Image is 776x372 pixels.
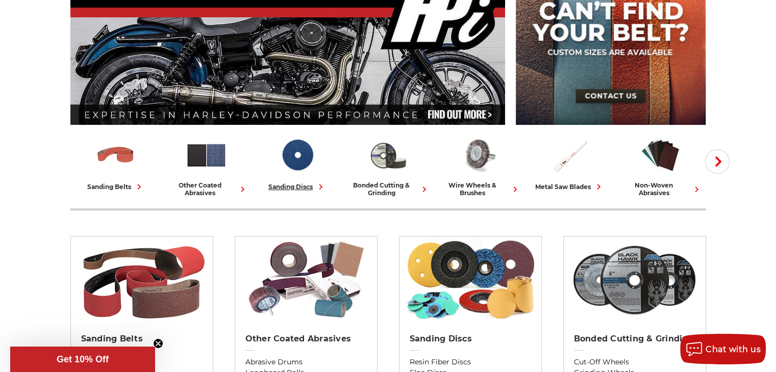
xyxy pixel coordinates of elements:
[574,334,695,344] h2: Bonded Cutting & Grinding
[529,134,611,192] a: metal saw blades
[165,134,248,197] a: other coated abrasives
[256,134,339,192] a: sanding discs
[535,181,604,192] div: metal saw blades
[347,181,430,197] div: bonded cutting & grinding
[94,134,137,176] img: Sanding Belts
[680,334,766,364] button: Chat with us
[438,134,520,197] a: wire wheels & brushes
[81,334,203,344] h2: Sanding Belts
[367,134,409,176] img: Bonded Cutting & Grinding
[548,134,591,176] img: Metal Saw Blades
[410,357,531,367] a: Resin Fiber Discs
[74,134,157,192] a: sanding belts
[268,181,326,192] div: sanding discs
[404,236,536,323] img: Sanding Discs
[240,236,372,323] img: Other Coated Abrasives
[347,134,430,197] a: bonded cutting & grinding
[10,347,155,372] div: Get 10% OffClose teaser
[438,181,520,197] div: wire wheels & brushes
[619,134,702,197] a: non-woven abrasives
[276,134,318,176] img: Sanding Discs
[245,357,367,367] a: Abrasive Drums
[87,181,144,192] div: sanding belts
[57,354,109,364] span: Get 10% Off
[619,181,702,197] div: non-woven abrasives
[245,334,367,344] h2: Other Coated Abrasives
[185,134,228,176] img: Other Coated Abrasives
[639,134,682,176] img: Non-woven Abrasives
[706,344,761,354] span: Chat with us
[76,236,208,323] img: Sanding Belts
[458,134,500,176] img: Wire Wheels & Brushes
[410,334,531,344] h2: Sanding Discs
[568,236,700,323] img: Bonded Cutting & Grinding
[574,357,695,367] a: Cut-Off Wheels
[153,338,163,349] button: Close teaser
[705,149,730,174] button: Next
[165,181,248,197] div: other coated abrasives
